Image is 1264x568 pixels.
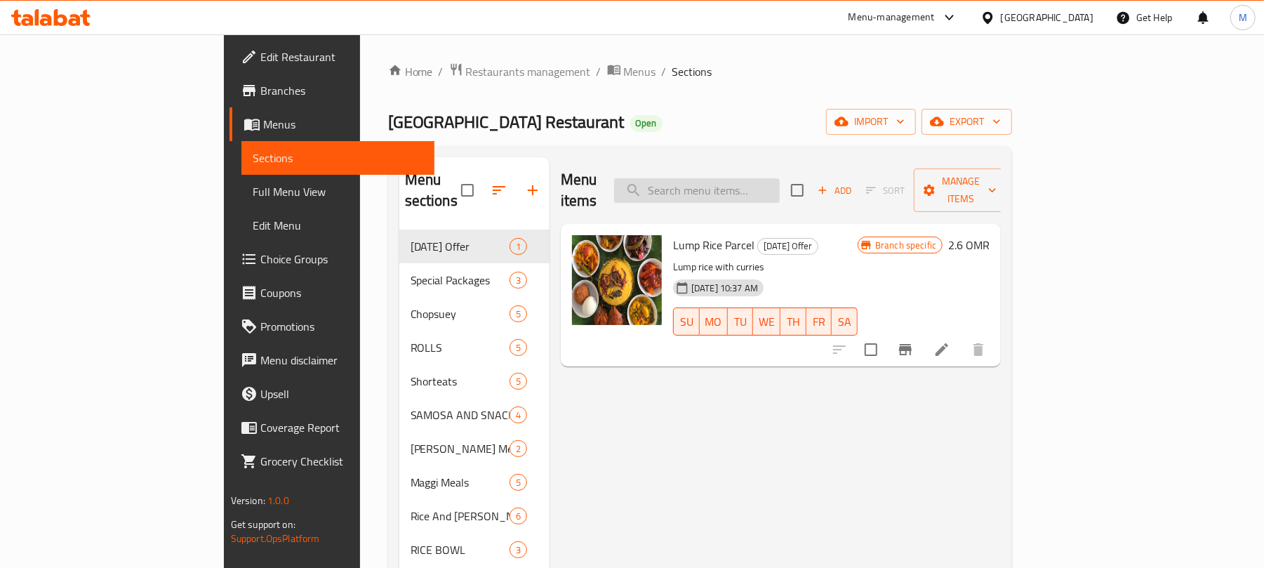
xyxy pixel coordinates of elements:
[399,398,550,432] div: SAMOSA AND SNACKS4
[411,440,510,457] div: Curry Meals
[411,272,510,289] span: Special Packages
[399,263,550,297] div: Special Packages3
[510,240,526,253] span: 1
[510,476,526,489] span: 5
[411,305,510,322] span: Chopsuey
[812,180,857,202] span: Add item
[510,440,527,457] div: items
[510,442,526,456] span: 2
[630,115,663,132] div: Open
[411,373,510,390] span: Shorteats
[510,274,526,287] span: 3
[679,312,694,332] span: SU
[510,341,526,355] span: 5
[662,63,667,80] li: /
[624,63,656,80] span: Menus
[510,308,526,321] span: 5
[780,308,806,336] button: TH
[241,209,435,242] a: Edit Menu
[411,474,510,491] div: Maggi Meals
[399,297,550,331] div: Chopsuey5
[449,62,591,81] a: Restaurants management
[962,333,995,366] button: delete
[510,305,527,322] div: items
[516,173,550,207] button: Add section
[607,62,656,81] a: Menus
[253,217,424,234] span: Edit Menu
[933,341,950,358] a: Edit menu item
[253,183,424,200] span: Full Menu View
[399,331,550,364] div: ROLLS5
[399,499,550,533] div: Rice And [PERSON_NAME]6
[510,508,527,524] div: items
[914,169,1008,212] button: Manage items
[388,62,1013,81] nav: breadcrumb
[229,444,435,478] a: Grocery Checklist
[229,74,435,107] a: Branches
[758,238,818,254] span: [DATE] Offer
[229,411,435,444] a: Coverage Report
[816,183,853,199] span: Add
[411,407,510,423] span: SAMOSA AND SNACKS
[759,312,775,332] span: WE
[1239,10,1247,25] span: M
[510,272,527,289] div: items
[510,409,526,422] span: 4
[411,440,510,457] span: [PERSON_NAME] Meals
[231,491,265,510] span: Version:
[260,352,424,369] span: Menu disclaimer
[229,343,435,377] a: Menu disclaimer
[561,169,597,211] h2: Menu items
[673,308,700,336] button: SU
[411,238,510,255] span: [DATE] Offer
[870,239,942,252] span: Branch specific
[482,173,516,207] span: Sort sections
[806,308,832,336] button: FR
[1001,10,1093,25] div: [GEOGRAPHIC_DATA]
[229,40,435,74] a: Edit Restaurant
[229,310,435,343] a: Promotions
[231,515,295,534] span: Get support on:
[510,543,526,557] span: 3
[826,109,916,135] button: import
[728,308,754,336] button: TU
[263,116,424,133] span: Menus
[267,491,289,510] span: 1.0.0
[812,312,827,332] span: FR
[705,312,722,332] span: MO
[411,508,510,524] div: Rice And Curry
[411,238,510,255] div: Friday Offer
[630,117,663,129] span: Open
[260,385,424,402] span: Upsell
[411,541,510,558] span: RICE BOWL
[510,474,527,491] div: items
[857,180,914,202] span: Select section first
[229,107,435,141] a: Menus
[260,284,424,301] span: Coupons
[510,238,527,255] div: items
[241,141,435,175] a: Sections
[925,173,997,208] span: Manage items
[832,308,858,336] button: SA
[510,510,526,523] span: 6
[672,63,712,80] span: Sections
[439,63,444,80] li: /
[260,82,424,99] span: Branches
[786,312,801,332] span: TH
[510,407,527,423] div: items
[849,9,935,26] div: Menu-management
[837,312,852,332] span: SA
[260,48,424,65] span: Edit Restaurant
[229,276,435,310] a: Coupons
[673,235,754,256] span: Lump Rice Parcel
[673,258,858,276] p: Lump rice with curries
[260,419,424,436] span: Coverage Report
[510,373,527,390] div: items
[388,106,625,138] span: [GEOGRAPHIC_DATA] Restaurant
[510,339,527,356] div: items
[411,339,510,356] div: ROLLS
[510,375,526,388] span: 5
[922,109,1012,135] button: export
